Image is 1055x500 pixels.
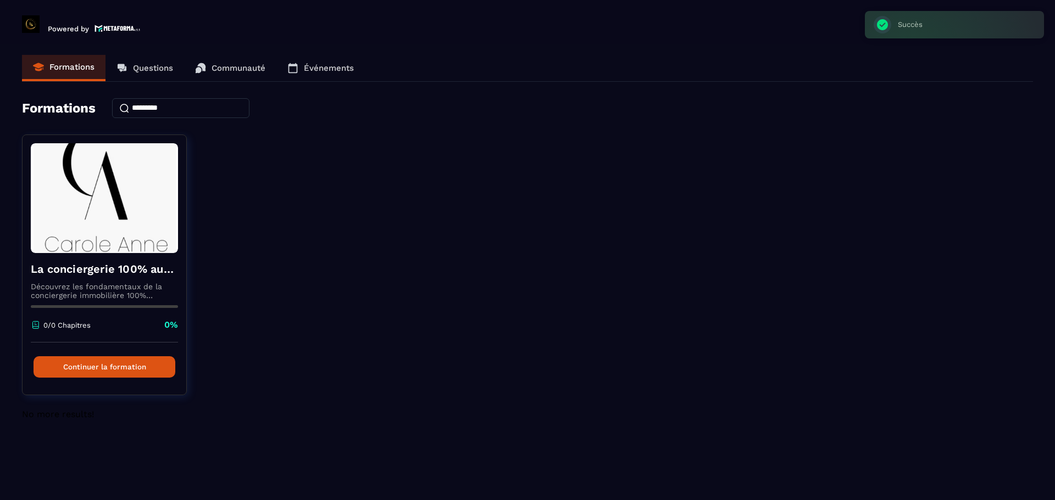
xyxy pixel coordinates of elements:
[31,261,178,277] h4: La conciergerie 100% automatisée
[34,356,175,378] button: Continuer la formation
[22,134,201,409] a: formation-backgroundLa conciergerie 100% automatiséeDécouvrez les fondamentaux de la conciergerie...
[276,55,365,81] a: Événements
[164,319,178,331] p: 0%
[22,55,105,81] a: Formations
[31,143,178,253] img: formation-background
[184,55,276,81] a: Communauté
[49,62,95,72] p: Formations
[22,409,94,419] span: No more results!
[304,63,354,73] p: Événements
[22,100,96,116] h4: Formations
[43,321,91,329] p: 0/0 Chapitres
[31,282,178,300] p: Découvrez les fondamentaux de la conciergerie immobilière 100% automatisée. Cette formation est c...
[48,25,89,33] p: Powered by
[105,55,184,81] a: Questions
[212,63,265,73] p: Communauté
[22,15,40,33] img: logo-branding
[133,63,173,73] p: Questions
[95,24,141,33] img: logo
